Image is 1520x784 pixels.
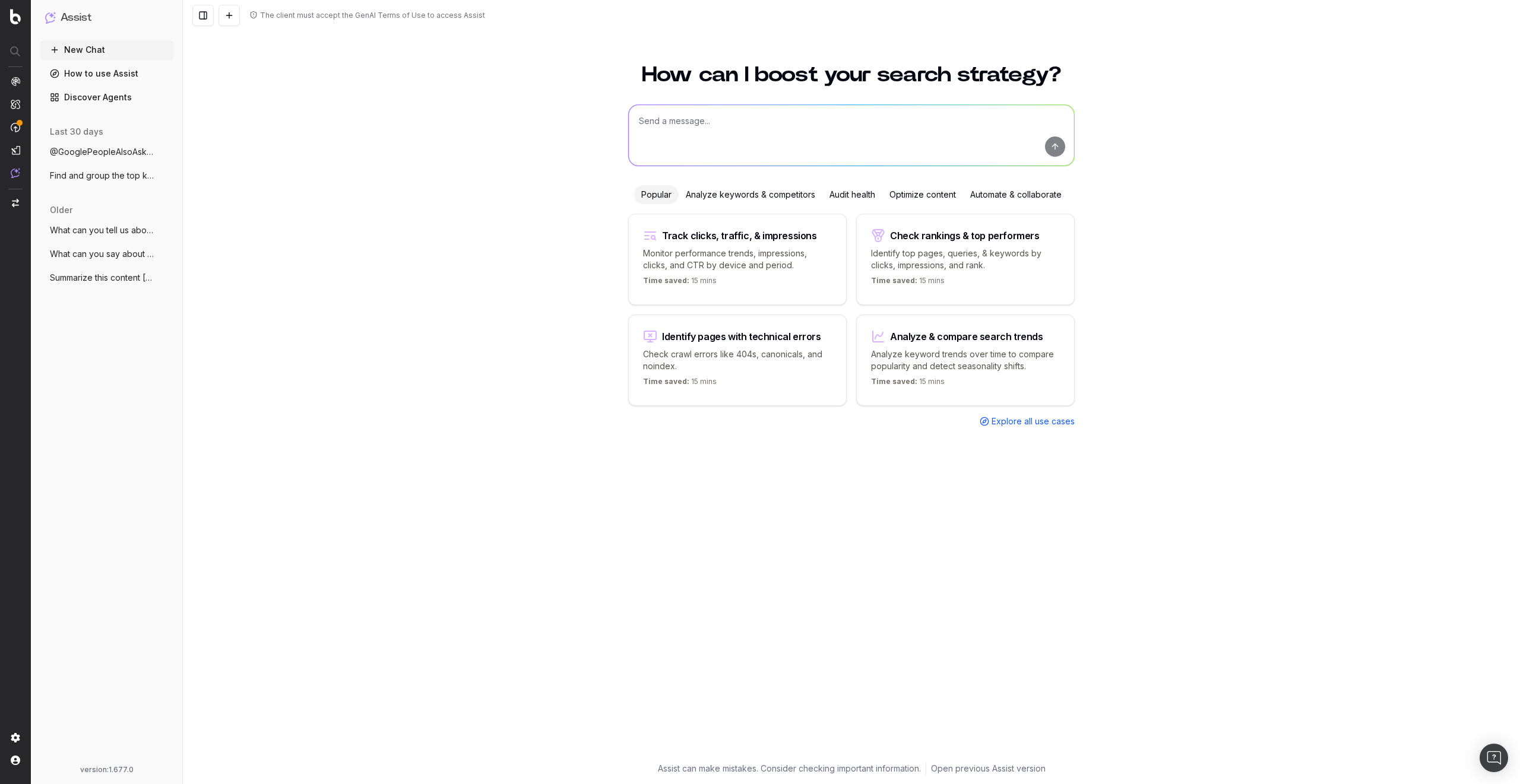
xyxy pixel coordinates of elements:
[50,224,154,236] span: What can you tell us about [PERSON_NAME]
[40,166,173,185] button: Find and group the top keywords for hack
[11,168,20,178] img: Assist
[50,146,154,158] span: @GooglePeopleAlsoAsk What is a LLM?
[1480,744,1508,772] div: Open Intercom Messenger
[822,185,882,204] div: Audit health
[40,268,173,287] button: Summarize this content [URL][PERSON_NAME]
[40,40,173,59] button: New Chat
[11,122,20,132] img: Activation
[890,231,1040,240] div: Check rankings & top performers
[11,99,20,109] img: Intelligence
[992,415,1075,427] span: Explore all use cases
[12,199,19,207] img: Switch project
[10,9,21,24] img: Botify logo
[890,332,1043,341] div: Analyze & compare search trends
[11,77,20,86] img: Analytics
[643,377,689,386] span: Time saved:
[40,88,173,107] a: Discover Agents
[40,64,173,83] a: How to use Assist
[980,415,1075,427] a: Explore all use cases
[643,348,832,372] p: Check crawl errors like 404s, canonicals, and noindex.
[45,765,169,775] div: version: 1.677.0
[871,276,917,285] span: Time saved:
[260,11,485,20] div: The client must accept the GenAI Terms of Use to access Assist
[40,142,173,161] button: @GooglePeopleAlsoAsk What is a LLM?
[50,170,154,182] span: Find and group the top keywords for hack
[40,245,173,264] button: What can you say about [PERSON_NAME]? H
[963,185,1069,204] div: Automate & collaborate
[871,377,917,386] span: Time saved:
[643,276,717,290] p: 15 mins
[50,126,103,138] span: last 30 days
[871,276,945,290] p: 15 mins
[658,763,921,775] p: Assist can make mistakes. Consider checking important information.
[871,348,1060,372] p: Analyze keyword trends over time to compare popularity and detect seasonality shifts.
[45,12,56,23] img: Assist
[662,231,817,240] div: Track clicks, traffic, & impressions
[643,247,832,271] p: Monitor performance trends, impressions, clicks, and CTR by device and period.
[871,247,1060,271] p: Identify top pages, queries, & keywords by clicks, impressions, and rank.
[662,332,821,341] div: Identify pages with technical errors
[45,9,169,26] button: Assist
[871,377,945,391] p: 15 mins
[634,185,679,204] div: Popular
[643,276,689,285] span: Time saved:
[11,145,20,155] img: Studio
[61,9,91,26] h1: Assist
[50,272,154,284] span: Summarize this content [URL][PERSON_NAME]
[50,204,72,216] span: older
[643,377,717,391] p: 15 mins
[628,64,1075,85] h1: How can I boost your search strategy?
[40,221,173,240] button: What can you tell us about [PERSON_NAME]
[882,185,963,204] div: Optimize content
[679,185,822,204] div: Analyze keywords & competitors
[11,756,20,765] img: My account
[931,763,1046,775] a: Open previous Assist version
[50,248,154,260] span: What can you say about [PERSON_NAME]? H
[11,733,20,742] img: Setting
